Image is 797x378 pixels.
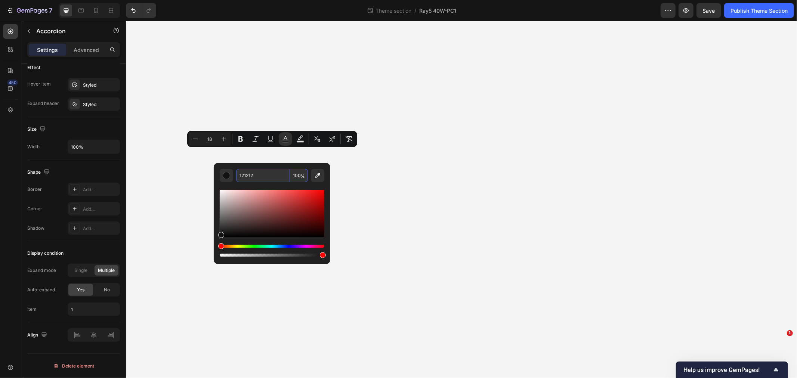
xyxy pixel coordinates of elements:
span: Single [75,267,88,274]
div: Editor contextual toolbar [187,131,357,147]
div: Delete element [53,362,94,371]
span: % [300,172,305,180]
div: Add... [83,225,118,232]
div: Shape [27,167,51,177]
div: Expand mode [27,267,56,274]
span: 1 [787,330,793,336]
span: Multiple [98,267,115,274]
input: E.g FFFFFF [236,169,290,182]
span: Save [703,7,715,14]
button: Publish Theme Section [724,3,794,18]
div: Shadow [27,225,44,232]
div: Undo/Redo [126,3,156,18]
div: Auto-expand [27,286,55,293]
div: Styled [83,101,118,108]
button: 7 [3,3,56,18]
div: Publish Theme Section [730,7,788,15]
div: Effect [27,64,40,71]
div: Add... [83,206,118,213]
span: Yes [77,286,84,293]
div: Item [27,306,37,313]
div: Expand header [27,100,59,107]
button: Show survey - Help us improve GemPages! [683,365,781,374]
div: Hue [220,245,324,248]
iframe: Design area [126,21,797,378]
div: Add... [83,186,118,193]
span: Help us improve GemPages! [683,366,772,374]
div: Display condition [27,250,64,257]
div: Styled [83,82,118,89]
iframe: Intercom live chat [772,341,790,359]
p: Accordion [36,27,100,35]
span: No [104,286,110,293]
p: Settings [37,46,58,54]
span: Theme section [374,7,413,15]
span: Ray5 40W-PC1 [419,7,456,15]
div: Align [27,330,49,340]
div: Hover item [27,81,51,87]
div: Border [27,186,42,193]
p: 7 [49,6,52,15]
span: / [414,7,416,15]
div: 450 [7,80,18,86]
div: Corner [27,205,42,212]
button: Save [696,3,721,18]
input: Auto [68,140,120,154]
p: Advanced [74,46,99,54]
div: Size [27,124,47,134]
button: Delete element [27,360,120,372]
div: Width [27,143,40,150]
